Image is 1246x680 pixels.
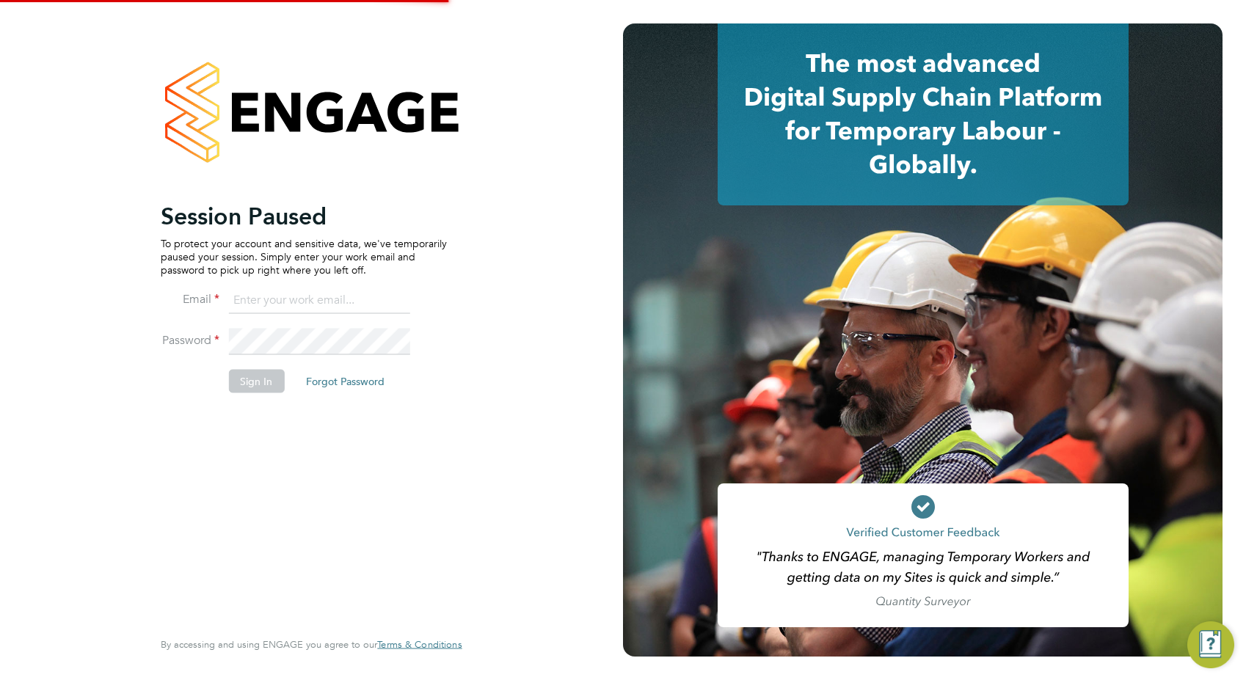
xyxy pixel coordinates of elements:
[161,236,447,277] p: To protect your account and sensitive data, we've temporarily paused your session. Simply enter y...
[228,288,409,314] input: Enter your work email...
[161,201,447,230] h2: Session Paused
[161,291,219,307] label: Email
[1187,621,1234,668] button: Engage Resource Center
[377,638,462,651] span: Terms & Conditions
[161,638,462,651] span: By accessing and using ENGAGE you agree to our
[228,369,284,392] button: Sign In
[377,639,462,651] a: Terms & Conditions
[161,332,219,348] label: Password
[294,369,396,392] button: Forgot Password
